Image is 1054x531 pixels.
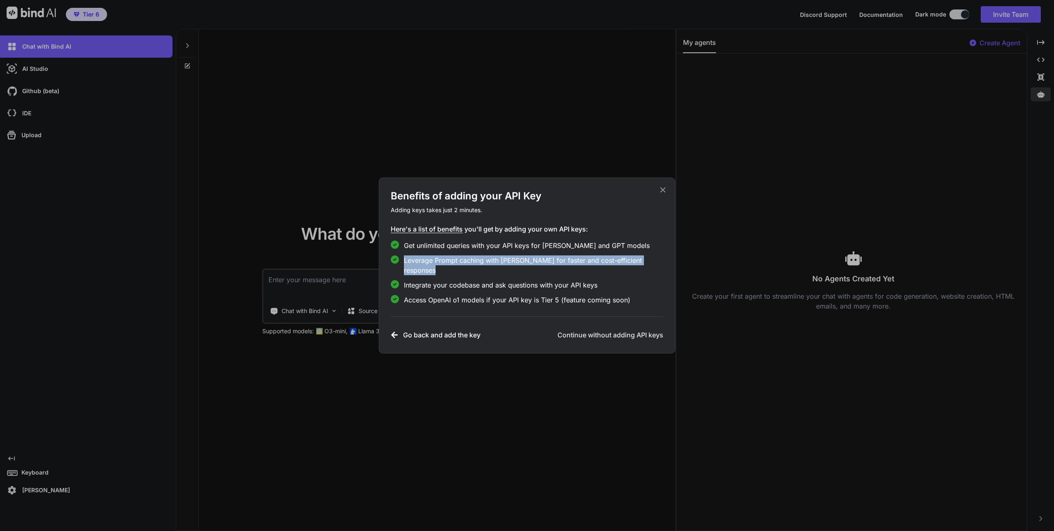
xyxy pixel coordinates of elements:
span: Integrate your codebase and ask questions with your API keys [404,280,597,290]
img: checklist [391,241,399,249]
img: checklist [391,255,399,264]
span: Access OpenAI o1 models if your API key is Tier 5 (feature coming soon) [404,295,630,305]
img: checklist [391,280,399,288]
p: Get unlimited queries with your API keys for [PERSON_NAME] and GPT models [404,241,650,250]
h3: Go back and add the key [403,330,480,340]
h3: Continue without adding API keys [557,330,663,340]
img: checklist [391,295,399,303]
span: Here's a list of benefits [391,225,463,233]
span: Leverage Prompt caching with [PERSON_NAME] for faster and cost-efficient responses [404,255,663,275]
h3: you'll get by adding your own API keys: [391,224,663,234]
p: Adding keys takes just 2 minutes. [391,206,663,214]
h1: Benefits of adding your API Key [391,189,663,203]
